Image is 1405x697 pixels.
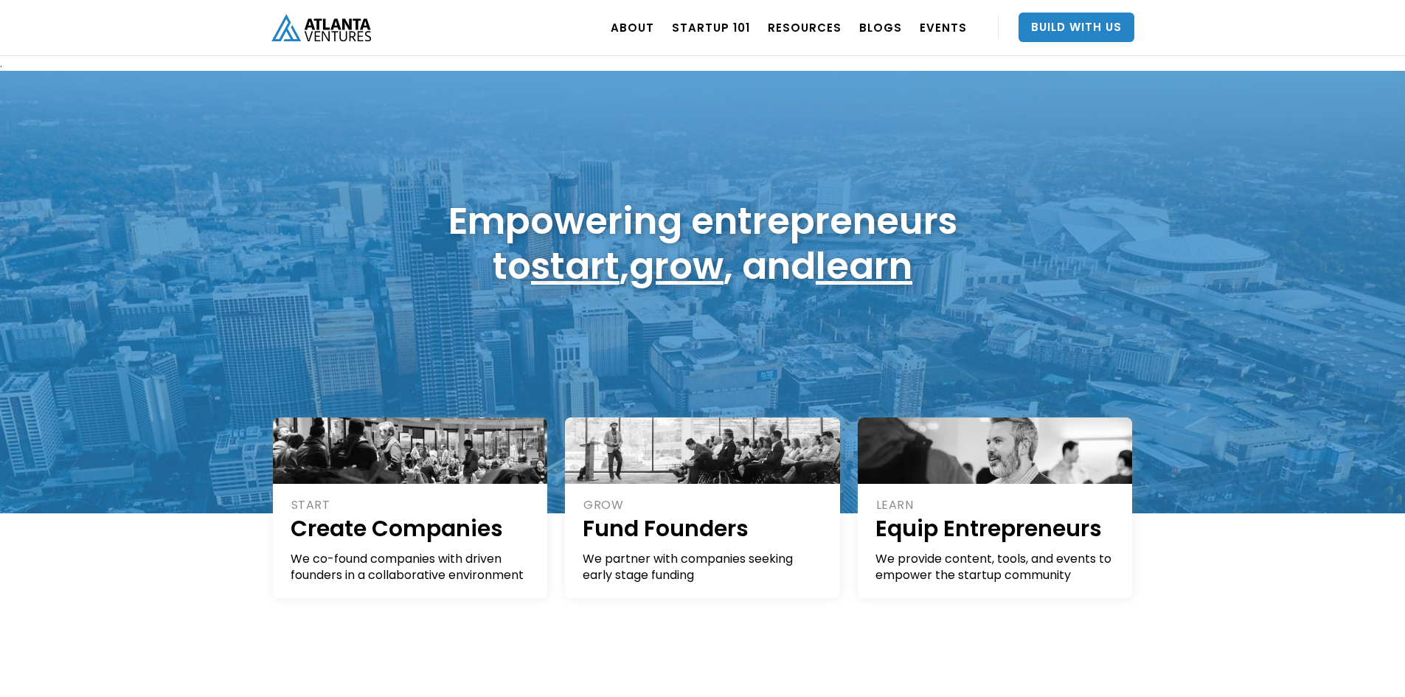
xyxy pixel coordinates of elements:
[858,417,1133,598] a: LEARNEquip EntrepreneursWe provide content, tools, and events to empower the startup community
[291,513,532,544] h1: Create Companies
[448,198,957,288] h1: Empowering entrepreneurs to , , and
[1019,13,1134,42] a: Build With Us
[531,240,620,292] a: start
[629,240,724,292] a: grow
[859,7,902,48] a: BLOGS
[291,497,532,513] div: START
[875,551,1117,583] div: We provide content, tools, and events to empower the startup community
[583,551,824,583] div: We partner with companies seeking early stage funding
[920,7,967,48] a: EVENTS
[816,240,912,292] a: learn
[672,7,750,48] a: Startup 101
[611,7,654,48] a: ABOUT
[583,497,824,513] div: GROW
[273,417,548,598] a: STARTCreate CompaniesWe co-found companies with driven founders in a collaborative environment
[565,417,840,598] a: GROWFund FoundersWe partner with companies seeking early stage funding
[875,513,1117,544] h1: Equip Entrepreneurs
[583,513,824,544] h1: Fund Founders
[876,497,1117,513] div: LEARN
[768,7,842,48] a: RESOURCES
[291,551,532,583] div: We co-found companies with driven founders in a collaborative environment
